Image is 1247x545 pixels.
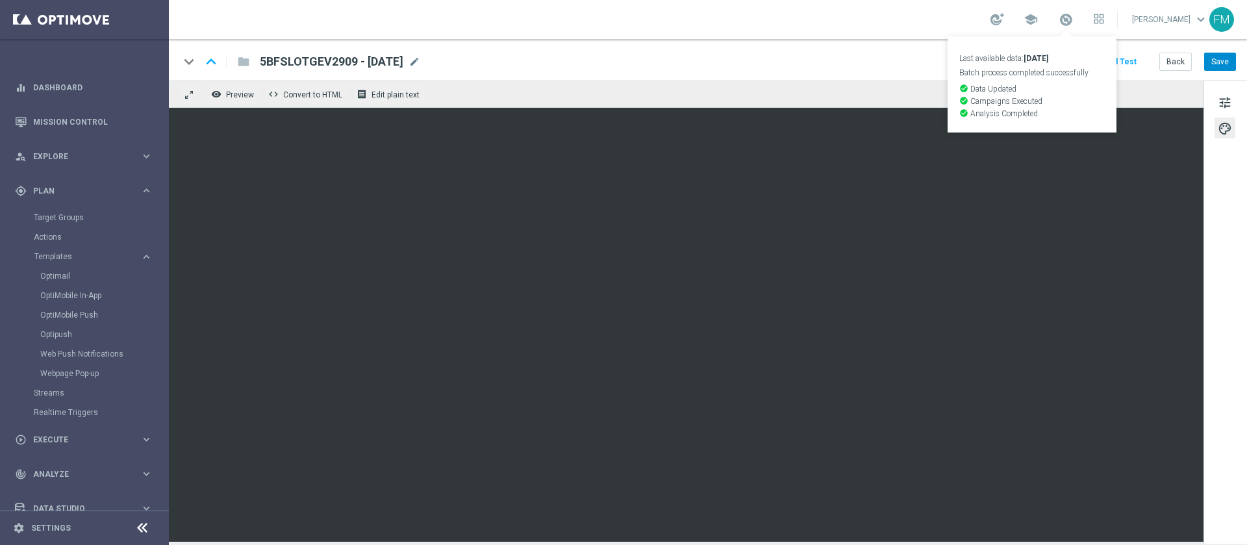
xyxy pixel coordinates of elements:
button: Mission Control [14,117,153,127]
a: Optimail [40,271,135,281]
i: settings [13,522,25,534]
div: Execute [15,434,140,446]
i: track_changes [15,468,27,480]
button: Back [1159,53,1192,71]
div: Analyze [15,468,140,480]
i: check_circle [959,96,968,105]
div: FM [1209,7,1234,32]
a: Actions [34,232,135,242]
p: Last available data: [959,55,1105,62]
span: Explore [33,153,140,160]
i: remove_red_eye [211,89,221,99]
p: Batch process completed successfully [959,69,1105,77]
span: Edit plain text [372,90,420,99]
i: equalizer [15,82,27,94]
p: Analysis Completed [959,108,1105,118]
span: 5BFSLOTGEV2909 - 2025-09-29 [260,54,403,70]
div: Plan [15,185,140,197]
span: mode_edit [409,56,420,68]
div: Streams [34,383,168,403]
span: Analyze [33,470,140,478]
button: gps_fixed Plan keyboard_arrow_right [14,186,153,196]
a: Target Groups [34,212,135,223]
a: OptiMobile In-App [40,290,135,301]
p: Campaigns Executed [959,96,1105,105]
a: Realtime Triggers [34,407,135,418]
button: Templates keyboard_arrow_right [34,251,153,262]
a: Optipush [40,329,135,340]
i: keyboard_arrow_up [201,52,221,71]
p: Data Updated [959,84,1105,93]
a: Dashboard [33,70,153,105]
a: Mission Control [33,105,153,139]
div: Realtime Triggers [34,403,168,422]
div: OptiMobile In-App [40,286,168,305]
div: Data Studio [15,503,140,514]
button: person_search Explore keyboard_arrow_right [14,151,153,162]
a: Webpage Pop-up [40,368,135,379]
i: keyboard_arrow_right [140,150,153,162]
span: Convert to HTML [283,90,342,99]
button: equalizer Dashboard [14,82,153,93]
span: tune [1218,94,1232,111]
i: check_circle [959,108,968,118]
div: Explore [15,151,140,162]
div: Mission Control [15,105,153,139]
span: school [1024,12,1038,27]
span: palette [1218,120,1232,137]
span: keyboard_arrow_down [1194,12,1208,27]
i: check_circle [959,84,968,93]
div: Web Push Notifications [40,344,168,364]
i: keyboard_arrow_right [140,433,153,446]
div: Target Groups [34,208,168,227]
i: keyboard_arrow_right [140,251,153,263]
span: Execute [33,436,140,444]
button: palette [1215,118,1235,138]
span: Data Studio [33,505,140,513]
a: Last available data:[DATE] Batch process completed successfully check_circle Data Updated check_c... [1057,10,1074,31]
div: Webpage Pop-up [40,364,168,383]
div: Dashboard [15,70,153,105]
i: keyboard_arrow_right [140,502,153,514]
button: Send Test [1096,53,1139,71]
button: tune [1215,92,1235,112]
div: Templates [34,253,140,260]
i: gps_fixed [15,185,27,197]
button: Save [1204,53,1236,71]
i: person_search [15,151,27,162]
button: track_changes Analyze keyboard_arrow_right [14,469,153,479]
button: code Convert to HTML [265,86,348,103]
a: Streams [34,388,135,398]
div: Optipush [40,325,168,344]
span: code [268,89,279,99]
i: receipt [357,89,367,99]
i: keyboard_arrow_right [140,468,153,480]
button: remove_red_eye Preview [208,86,260,103]
div: OptiMobile Push [40,305,168,325]
button: play_circle_outline Execute keyboard_arrow_right [14,435,153,445]
span: Templates [34,253,127,260]
div: Templates [34,247,168,383]
div: Optimail [40,266,168,286]
div: Actions [34,227,168,247]
i: keyboard_arrow_right [140,184,153,197]
a: OptiMobile Push [40,310,135,320]
span: Plan [33,187,140,195]
a: Web Push Notifications [40,349,135,359]
a: [PERSON_NAME]keyboard_arrow_down [1131,10,1209,29]
a: Settings [31,524,71,532]
button: Data Studio keyboard_arrow_right [14,503,153,514]
i: play_circle_outline [15,434,27,446]
button: receipt Edit plain text [353,86,425,103]
strong: [DATE] [1024,54,1048,63]
span: Preview [226,90,254,99]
